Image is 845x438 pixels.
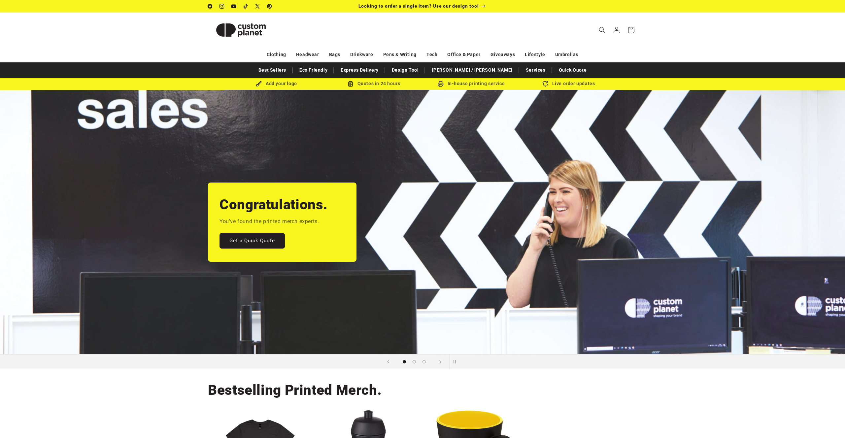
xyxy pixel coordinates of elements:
[433,354,448,369] button: Next slide
[296,49,319,60] a: Headwear
[267,49,286,60] a: Clothing
[220,217,319,226] p: You've found the printed merch experts.
[490,49,515,60] a: Giveaways
[520,80,617,88] div: Live order updates
[389,64,422,76] a: Design Tool
[381,354,395,369] button: Previous slide
[555,49,578,60] a: Umbrellas
[812,406,845,438] iframe: Chat Widget
[595,23,609,37] summary: Search
[399,357,409,367] button: Load slide 1 of 3
[208,381,382,399] h2: Bestselling Printed Merch.
[450,354,464,369] button: Pause slideshow
[422,80,520,88] div: In-house printing service
[525,49,545,60] a: Lifestyle
[206,13,277,47] a: Custom Planet
[348,81,354,87] img: Order Updates Icon
[447,49,480,60] a: Office & Paper
[228,80,325,88] div: Add your logo
[438,81,444,87] img: In-house printing
[350,49,373,60] a: Drinkware
[542,81,548,87] img: Order updates
[220,233,285,248] a: Get a Quick Quote
[337,64,382,76] a: Express Delivery
[256,81,262,87] img: Brush Icon
[419,357,429,367] button: Load slide 3 of 3
[428,64,516,76] a: [PERSON_NAME] / [PERSON_NAME]
[208,15,274,45] img: Custom Planet
[523,64,549,76] a: Services
[383,49,417,60] a: Pens & Writing
[409,357,419,367] button: Load slide 2 of 3
[556,64,590,76] a: Quick Quote
[426,49,437,60] a: Tech
[296,64,331,76] a: Eco Friendly
[325,80,422,88] div: Quotes in 24 hours
[220,196,328,214] h2: Congratulations.
[358,3,479,9] span: Looking to order a single item? Use our design tool
[329,49,340,60] a: Bags
[255,64,289,76] a: Best Sellers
